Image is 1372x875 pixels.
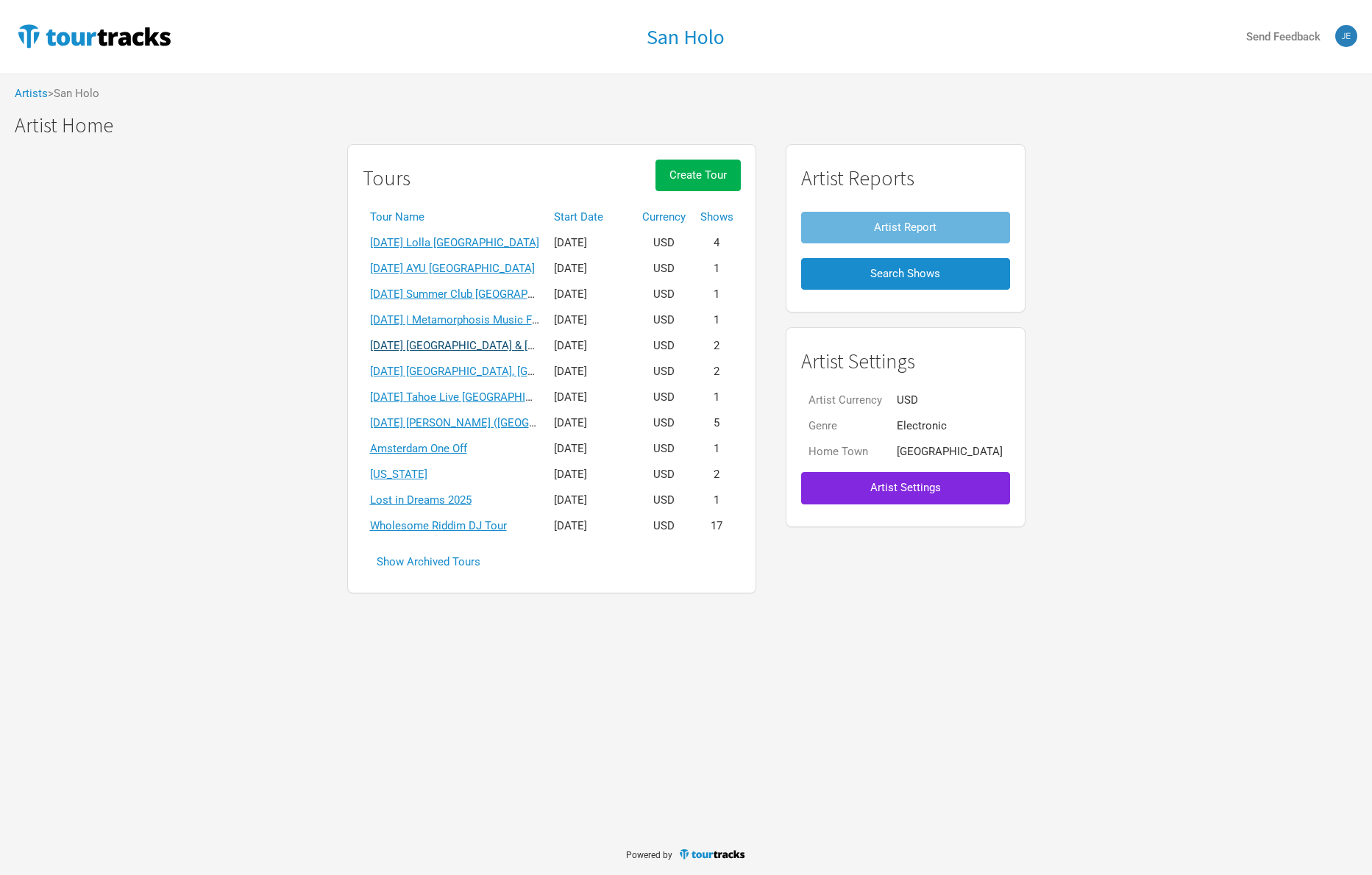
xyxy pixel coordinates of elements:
[370,390,568,404] a: [DATE] Tahoe Live [GEOGRAPHIC_DATA]
[801,350,1010,373] h1: Artist Settings
[801,472,1010,504] button: Artist Settings
[547,333,635,359] td: [DATE]
[635,410,693,436] td: USD
[889,387,1010,413] td: USD
[547,307,635,333] td: [DATE]
[547,282,635,307] td: [DATE]
[693,385,741,410] td: 1
[889,439,1010,465] td: [GEOGRAPHIC_DATA]
[801,465,1010,511] a: Artist Settings
[801,167,1010,190] h1: Artist Reports
[693,307,741,333] td: 1
[15,87,48,100] a: Artists
[635,359,693,385] td: USD
[655,160,741,191] button: Create Tour
[635,282,693,307] td: USD
[370,416,914,429] a: [DATE] [PERSON_NAME] ([GEOGRAPHIC_DATA][PERSON_NAME], [GEOGRAPHIC_DATA], [GEOGRAPHIC_DATA])
[370,236,539,249] a: [DATE] Lolla [GEOGRAPHIC_DATA]
[693,462,741,488] td: 2
[15,114,1372,137] h1: Artist Home
[801,251,1010,297] a: Search Shows
[370,339,630,352] a: [DATE] [GEOGRAPHIC_DATA] & [GEOGRAPHIC_DATA]
[801,212,1010,243] button: Artist Report
[547,204,635,230] th: Start Date
[15,21,174,51] img: TourTracks
[363,167,410,190] h1: Tours
[693,410,741,436] td: 5
[635,436,693,462] td: USD
[647,26,725,49] a: San Holo
[547,230,635,256] td: [DATE]
[370,442,467,455] a: Amsterdam One Off
[547,513,635,539] td: [DATE]
[370,262,535,275] a: [DATE] AYU [GEOGRAPHIC_DATA]
[370,493,472,507] a: Lost in Dreams 2025
[889,413,1010,439] td: Electronic
[635,333,693,359] td: USD
[635,307,693,333] td: USD
[48,88,99,99] span: > San Holo
[693,256,741,282] td: 1
[678,848,746,860] img: TourTracks
[547,359,635,385] td: [DATE]
[547,436,635,462] td: [DATE]
[547,410,635,436] td: [DATE]
[693,436,741,462] td: 1
[693,230,741,256] td: 4
[693,333,741,359] td: 2
[635,230,693,256] td: USD
[693,488,741,513] td: 1
[801,439,889,465] td: Home Town
[635,385,693,410] td: USD
[635,204,693,230] th: Currency
[801,204,1010,251] a: Artist Report
[801,387,889,413] td: Artist Currency
[547,488,635,513] td: [DATE]
[370,313,564,326] a: [DATE] | Metamorphosis Music Festival
[547,256,635,282] td: [DATE]
[874,221,936,234] span: Artist Report
[635,488,693,513] td: USD
[693,513,741,539] td: 17
[693,204,741,230] th: Shows
[370,468,427,481] a: [US_STATE]
[1246,30,1321,43] strong: Send Feedback
[669,168,727,182] span: Create Tour
[870,267,940,280] span: Search Shows
[693,282,741,307] td: 1
[655,160,741,204] a: Create Tour
[870,481,941,494] span: Artist Settings
[801,258,1010,290] button: Search Shows
[693,359,741,385] td: 2
[547,385,635,410] td: [DATE]
[363,204,547,230] th: Tour Name
[370,365,623,378] a: [DATE] [GEOGRAPHIC_DATA], [GEOGRAPHIC_DATA]
[547,462,635,488] td: [DATE]
[626,850,672,860] span: Powered by
[801,413,889,439] td: Genre
[363,546,494,578] button: Show Archived Tours
[635,513,693,539] td: USD
[1335,25,1357,47] img: Jeff
[635,256,693,282] td: USD
[635,462,693,488] td: USD
[647,24,725,50] h1: San Holo
[370,519,507,532] a: Wholesome Riddim DJ Tour
[370,287,581,301] a: [DATE] Summer Club [GEOGRAPHIC_DATA]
